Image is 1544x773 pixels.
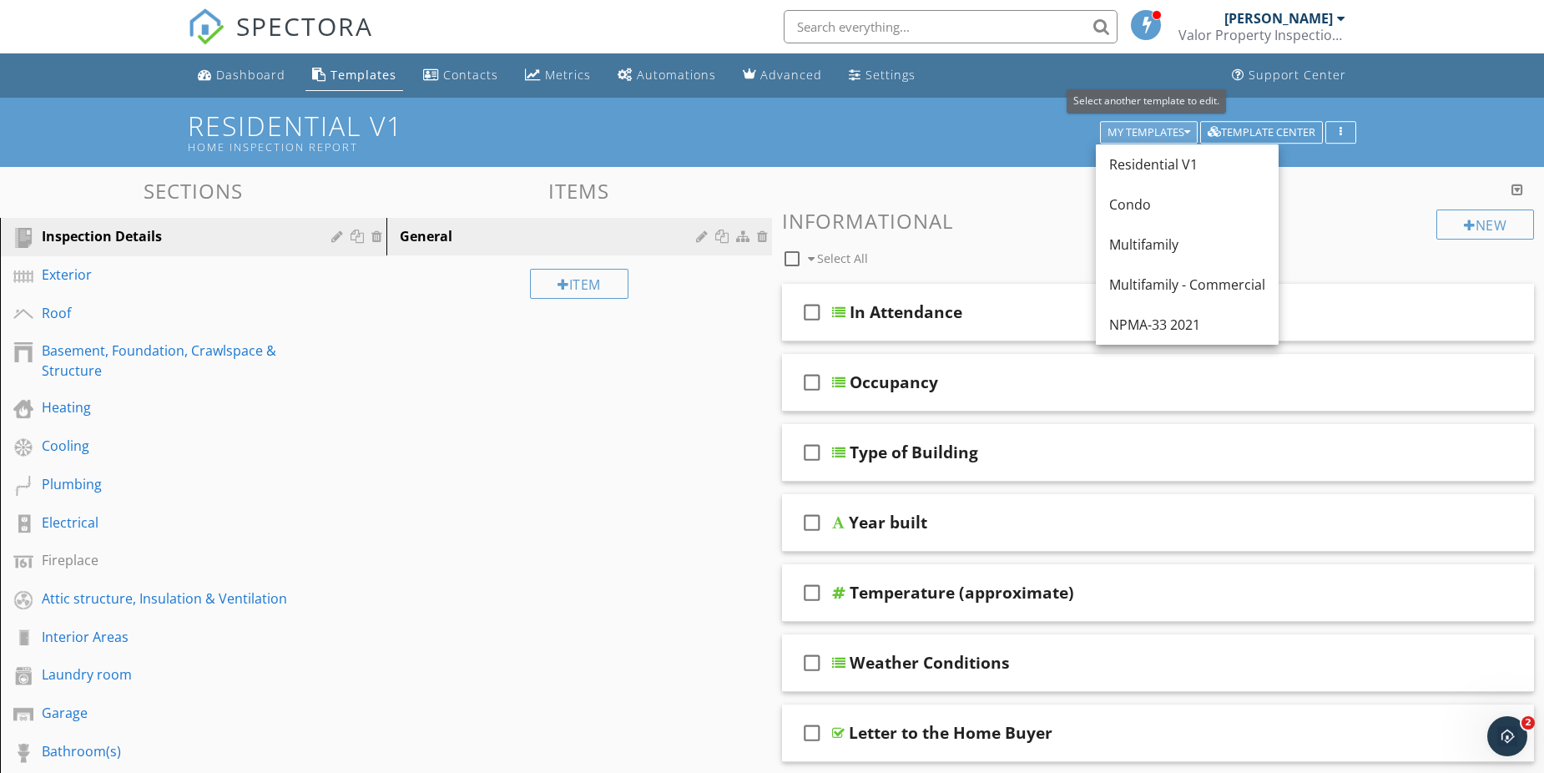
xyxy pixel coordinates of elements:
i: check_box_outline_blank [799,362,825,402]
span: Select All [817,250,868,266]
div: Bathroom(s) [42,741,307,761]
h3: Items [386,179,773,202]
i: check_box_outline_blank [799,503,825,543]
span: SPECTORA [236,8,373,43]
div: Heating [42,397,307,417]
i: check_box_outline_blank [799,292,825,332]
div: Settings [865,67,916,83]
div: Automations [637,67,716,83]
div: Dashboard [216,67,285,83]
iframe: Intercom live chat [1487,716,1527,756]
h3: Comments [782,179,1534,202]
input: Search everything... [784,10,1118,43]
div: Weather Conditions [850,653,1010,673]
a: Template Center [1200,124,1323,139]
div: Advanced [760,67,822,83]
a: Support Center [1225,60,1353,91]
a: Settings [842,60,922,91]
div: In Attendance [850,302,962,322]
a: Contacts [416,60,505,91]
div: Residential V1 [1109,154,1265,174]
i: check_box_outline_blank [799,713,825,753]
div: Temperature (approximate) [850,583,1074,603]
a: SPECTORA [188,23,373,58]
div: Year built [849,513,927,533]
button: Template Center [1200,121,1323,144]
div: Valor Property Inspections, LLC [1178,27,1345,43]
div: Metrics [545,67,591,83]
img: The Best Home Inspection Software - Spectora [188,8,225,45]
div: Attic structure, Insulation & Ventilation [42,589,307,609]
div: Type of Building [850,442,978,462]
div: Plumbing [42,474,307,494]
div: Support Center [1249,67,1346,83]
div: Cooling [42,436,307,456]
div: Template Center [1208,127,1315,139]
i: check_box_outline_blank [799,573,825,613]
div: Electrical [42,513,307,533]
div: Home Inspection Report [188,140,1106,154]
h1: Residential V1 [188,111,1356,154]
div: General [400,226,702,246]
div: Occupancy [850,372,938,392]
span: Select another template to edit. [1073,93,1219,108]
div: Multifamily [1109,235,1265,255]
div: Templates [330,67,396,83]
div: My Templates [1108,127,1190,139]
div: Exterior [42,265,307,285]
div: Garage [42,703,307,723]
div: Letter to the Home Buyer [849,723,1052,743]
div: Roof [42,303,307,323]
div: NPMA-33 2021 [1109,315,1265,335]
a: Advanced [736,60,829,91]
a: Automations (Basic) [611,60,723,91]
div: Multifamily - Commercial [1109,275,1265,295]
button: My Templates [1100,121,1198,144]
div: [PERSON_NAME] [1224,10,1333,27]
a: Dashboard [191,60,292,91]
h3: Informational [782,210,1534,232]
i: check_box_outline_blank [799,643,825,683]
div: Inspection Details [42,226,307,246]
a: Templates [305,60,403,91]
div: Laundry room [42,664,307,685]
div: Fireplace [42,550,307,570]
i: check_box_outline_blank [799,432,825,472]
div: Item [530,269,628,299]
div: Condo [1109,195,1265,215]
span: 2 [1521,716,1535,730]
div: Basement, Foundation, Crawlspace & Structure [42,341,307,381]
div: Interior Areas [42,627,307,647]
a: Metrics [518,60,598,91]
div: Contacts [443,67,498,83]
div: New [1436,210,1534,240]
